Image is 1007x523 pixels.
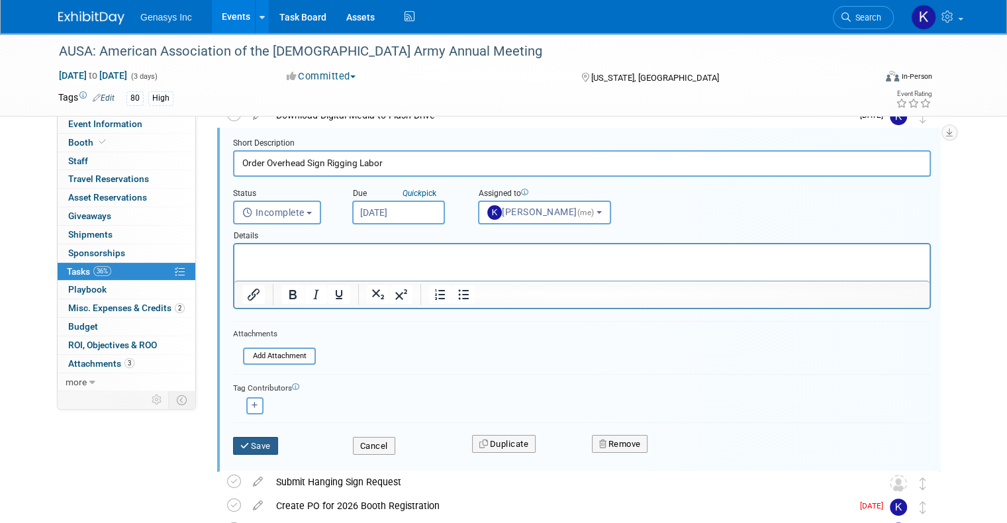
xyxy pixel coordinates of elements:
button: Bold [281,285,304,304]
div: 80 [126,91,144,105]
div: AUSA: American Association of the [DEMOGRAPHIC_DATA] Army Annual Meeting [54,40,858,64]
div: Details [233,224,931,243]
div: Assigned to [478,188,638,201]
button: Numbered list [429,285,452,304]
span: Attachments [68,358,134,369]
input: Name of task or a short description [233,150,931,176]
span: Booth [68,137,109,148]
button: Duplicate [472,435,536,453]
a: Shipments [58,226,195,244]
span: Incomplete [242,207,305,218]
i: Move task [920,111,926,123]
div: Short Description [233,138,931,150]
div: Submit Hanging Sign Request [269,471,863,493]
span: (me) [577,208,595,217]
div: Create PO for 2026 Booth Registration [269,495,852,517]
span: Misc. Expenses & Credits [68,303,185,313]
a: Asset Reservations [58,189,195,207]
div: Attachments [233,328,316,340]
td: Tags [58,91,115,106]
a: Edit [93,93,115,103]
iframe: Rich Text Area [234,244,930,281]
button: Save [233,437,278,455]
span: Budget [68,321,98,332]
a: Booth [58,134,195,152]
span: ROI, Objectives & ROO [68,340,157,350]
a: Sponsorships [58,244,195,262]
td: Personalize Event Tab Strip [146,391,169,408]
div: Event Format [803,69,932,89]
span: Staff [68,156,88,166]
button: [PERSON_NAME](me) [478,201,611,224]
span: [US_STATE], [GEOGRAPHIC_DATA] [591,73,719,83]
button: Subscript [367,285,389,304]
span: Search [851,13,881,23]
a: Playbook [58,281,195,299]
a: edit [246,476,269,488]
a: Budget [58,318,195,336]
span: (3 days) [130,72,158,81]
a: more [58,373,195,391]
span: Giveaways [68,211,111,221]
span: 36% [93,266,111,276]
button: Insert/edit link [242,285,265,304]
span: Asset Reservations [68,192,147,203]
button: Cancel [353,437,395,455]
a: Giveaways [58,207,195,225]
span: Shipments [68,229,113,240]
span: [DATE] [860,501,890,510]
button: Italic [305,285,327,304]
span: Sponsorships [68,248,125,258]
span: Genasys Inc [140,12,192,23]
button: Superscript [390,285,412,304]
i: Move task [920,501,926,514]
div: Status [233,188,332,201]
div: High [148,91,173,105]
img: Kate Lawson [890,499,907,516]
img: Kate Lawson [911,5,936,30]
span: more [66,377,87,387]
span: 2 [175,303,185,313]
a: ROI, Objectives & ROO [58,336,195,354]
button: Bullet list [452,285,475,304]
button: Committed [282,70,361,83]
div: Due [352,188,458,201]
a: Misc. Expenses & Credits2 [58,299,195,317]
i: Quick [403,189,422,198]
button: Remove [592,435,648,453]
a: Event Information [58,115,195,133]
span: 3 [124,358,134,368]
span: Tasks [67,266,111,277]
a: Travel Reservations [58,170,195,188]
span: Event Information [68,119,142,129]
img: Format-Inperson.png [886,71,899,81]
button: Incomplete [233,201,321,224]
span: Travel Reservations [68,173,149,184]
a: Staff [58,152,195,170]
a: edit [246,500,269,512]
span: [DATE] [DATE] [58,70,128,81]
div: Event Rating [896,91,932,97]
a: Search [833,6,894,29]
span: [PERSON_NAME] [487,207,597,217]
input: Due Date [352,201,445,224]
div: In-Person [901,71,932,81]
span: Playbook [68,284,107,295]
td: Toggle Event Tabs [169,391,196,408]
button: Underline [328,285,350,304]
span: to [87,70,99,81]
img: Unassigned [890,475,907,492]
img: ExhibitDay [58,11,124,24]
a: Quickpick [400,188,439,199]
a: Attachments3 [58,355,195,373]
a: Tasks36% [58,263,195,281]
i: Booth reservation complete [99,138,106,146]
div: Tag Contributors [233,380,931,394]
i: Move task [920,477,926,490]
